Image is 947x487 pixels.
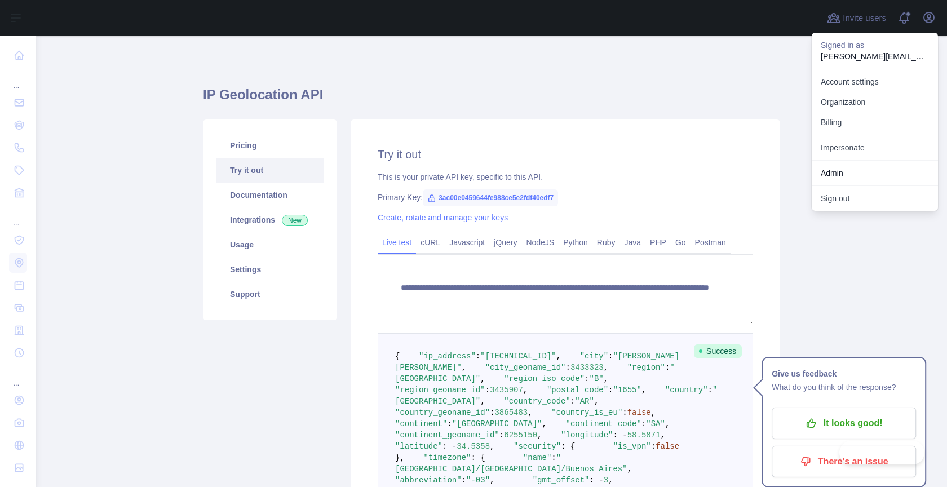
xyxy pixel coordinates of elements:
[812,138,938,158] a: Impersonate
[620,233,646,251] a: Java
[551,408,622,417] span: "country_is_eu"
[216,158,324,183] a: Try it out
[661,431,665,440] span: ,
[590,476,604,485] span: : -
[499,431,504,440] span: :
[504,397,570,406] span: "country_code"
[9,205,27,228] div: ...
[537,431,542,440] span: ,
[395,453,405,462] span: },
[812,188,938,209] button: Sign out
[490,386,523,395] span: 3435907
[821,51,929,62] p: [PERSON_NAME][EMAIL_ADDRESS][PERSON_NAME][DOMAIN_NAME]
[395,419,447,428] span: "continent"
[423,189,558,206] span: 3ac00e0459644fe988ce5e2fdf40edf7
[580,352,608,361] span: "city"
[561,442,575,451] span: : {
[490,408,494,417] span: :
[556,352,561,361] span: ,
[476,352,480,361] span: :
[521,233,559,251] a: NodeJS
[665,419,670,428] span: ,
[645,233,671,251] a: PHP
[9,365,27,388] div: ...
[551,453,556,462] span: :
[523,386,528,395] span: ,
[395,476,462,485] span: "abbreviation"
[378,233,416,251] a: Live test
[9,68,27,90] div: ...
[665,386,708,395] span: "country"
[395,408,490,417] span: "country_geoname_id"
[378,171,753,183] div: This is your private API key, specific to this API.
[416,233,445,251] a: cURL
[419,352,476,361] span: "ip_address"
[480,352,556,361] span: "[TECHNICAL_ID]"
[485,363,566,372] span: "city_geoname_id"
[559,233,592,251] a: Python
[651,442,656,451] span: :
[533,476,590,485] span: "gmt_offset"
[445,233,489,251] a: Javascript
[622,408,627,417] span: :
[471,453,485,462] span: : {
[772,380,916,394] p: What do you think of the response?
[665,363,670,372] span: :
[585,374,589,383] span: :
[485,386,490,395] span: :
[565,419,641,428] span: "continent_code"
[604,476,608,485] span: 3
[462,476,466,485] span: :
[627,408,651,417] span: false
[589,374,603,383] span: "B"
[570,397,575,406] span: :
[378,192,753,203] div: Primary Key:
[494,408,528,417] span: 3865483
[656,442,679,451] span: false
[812,112,938,132] button: Billing
[561,431,613,440] span: "longitude"
[547,386,608,395] span: "postal_code"
[812,72,938,92] a: Account settings
[594,397,599,406] span: ,
[608,476,613,485] span: ,
[216,133,324,158] a: Pricing
[395,352,400,361] span: {
[528,408,532,417] span: ,
[462,363,466,372] span: ,
[604,363,608,372] span: ,
[504,431,537,440] span: 6255150
[216,183,324,207] a: Documentation
[839,441,924,464] iframe: Toggle Customer Support
[504,374,585,383] span: "region_iso_code"
[514,442,561,451] span: "security"
[592,233,620,251] a: Ruby
[378,147,753,162] h2: Try it out
[216,257,324,282] a: Settings
[608,386,613,395] span: :
[821,39,929,51] p: Signed in as
[691,233,731,251] a: Postman
[812,163,938,183] a: Admin
[565,363,570,372] span: :
[772,367,916,380] h1: Give us feedback
[282,215,308,226] span: New
[641,419,646,428] span: :
[523,453,551,462] span: "name"
[604,374,608,383] span: ,
[671,233,691,251] a: Go
[216,282,324,307] a: Support
[843,12,886,25] span: Invite users
[203,86,780,113] h1: IP Geolocation API
[490,442,494,451] span: ,
[489,233,521,251] a: jQuery
[708,386,713,395] span: :
[490,476,494,485] span: ,
[651,408,656,417] span: ,
[480,374,485,383] span: ,
[825,9,888,27] button: Invite users
[570,363,604,372] span: 3433323
[466,476,490,485] span: "-03"
[378,213,508,222] a: Create, rotate and manage your keys
[613,442,651,451] span: "is_vpn"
